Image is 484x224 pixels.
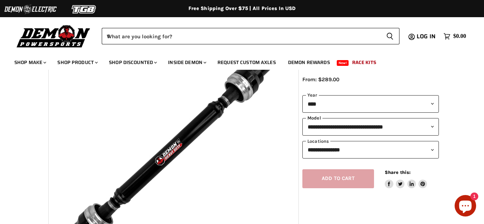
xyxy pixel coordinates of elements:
a: Shop Make [9,55,51,70]
a: Shop Discounted [104,55,161,70]
a: Request Custom Axles [212,55,281,70]
span: New! [337,60,349,66]
form: Product [102,28,399,44]
a: Race Kits [347,55,382,70]
a: $0.00 [440,31,470,42]
select: keys [302,141,439,159]
a: Inside Demon [163,55,211,70]
a: Shop Product [52,55,102,70]
select: modal-name [302,118,439,136]
img: Demon Electric Logo 2 [4,3,57,16]
img: TGB Logo 2 [57,3,111,16]
span: Log in [417,32,436,41]
aside: Share this: [385,169,427,188]
span: Share this: [385,170,411,175]
a: Demon Rewards [283,55,335,70]
select: year [302,95,439,113]
span: $0.00 [453,33,466,40]
inbox-online-store-chat: Shopify online store chat [452,195,478,218]
button: Search [380,28,399,44]
ul: Main menu [9,52,464,70]
input: When autocomplete results are available use up and down arrows to review and enter to select [102,28,380,44]
a: Log in [413,33,440,40]
img: Demon Powersports [14,23,93,49]
span: From: $289.00 [302,76,339,83]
